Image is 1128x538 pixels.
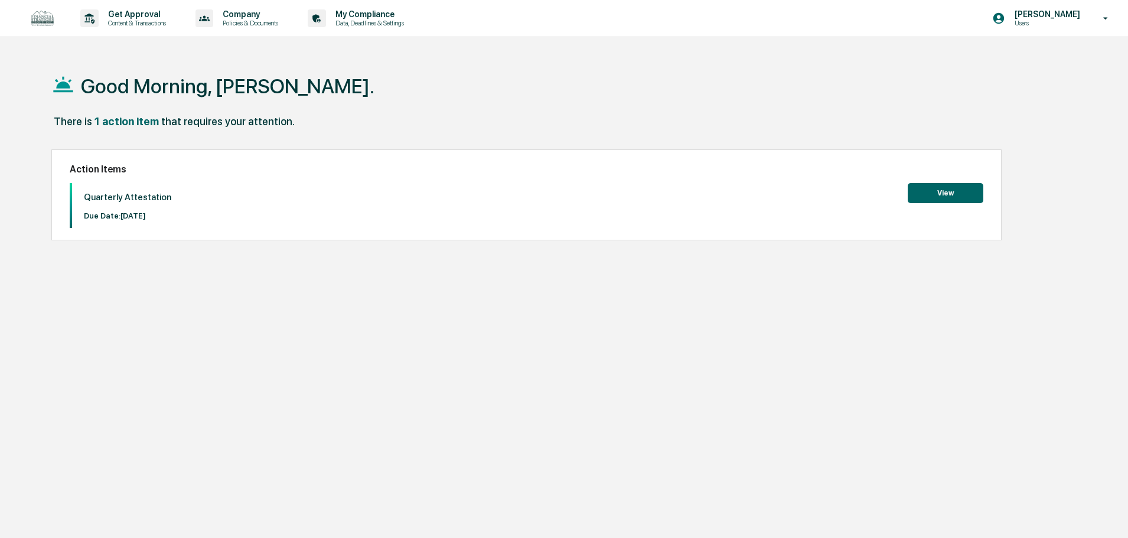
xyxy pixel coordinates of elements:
[94,115,159,128] div: 1 action item
[70,164,983,175] h2: Action Items
[84,192,171,203] p: Quarterly Attestation
[908,187,983,198] a: View
[28,8,57,30] img: logo
[81,74,374,98] h1: Good Morning, [PERSON_NAME].
[161,115,295,128] div: that requires your attention.
[1005,9,1086,19] p: [PERSON_NAME]
[213,9,284,19] p: Company
[908,183,983,203] button: View
[99,19,172,27] p: Content & Transactions
[326,9,410,19] p: My Compliance
[1005,19,1086,27] p: Users
[326,19,410,27] p: Data, Deadlines & Settings
[213,19,284,27] p: Policies & Documents
[54,115,92,128] div: There is
[84,211,171,220] p: Due Date: [DATE]
[99,9,172,19] p: Get Approval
